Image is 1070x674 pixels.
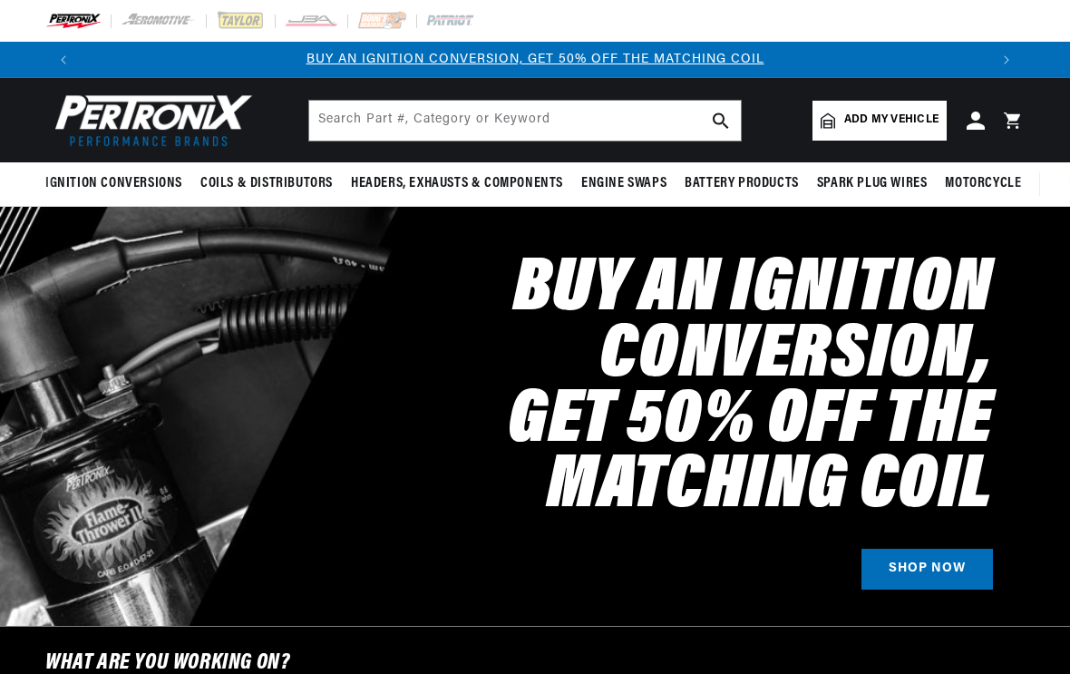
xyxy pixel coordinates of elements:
span: Ignition Conversions [45,174,182,193]
div: Announcement [82,50,988,70]
summary: Coils & Distributors [191,162,342,205]
h2: Buy an Ignition Conversion, Get 50% off the Matching Coil [218,258,993,520]
summary: Engine Swaps [572,162,676,205]
button: Translation missing: en.sections.announcements.next_announcement [988,42,1025,78]
summary: Battery Products [676,162,808,205]
a: SHOP NOW [861,549,993,590]
button: Translation missing: en.sections.announcements.previous_announcement [45,42,82,78]
img: Pertronix [45,89,254,151]
a: Add my vehicle [812,101,947,141]
span: Engine Swaps [581,174,666,193]
span: Battery Products [685,174,799,193]
summary: Headers, Exhausts & Components [342,162,572,205]
summary: Ignition Conversions [45,162,191,205]
button: search button [701,101,741,141]
span: Spark Plug Wires [817,174,928,193]
span: Coils & Distributors [200,174,333,193]
div: 1 of 3 [82,50,988,70]
summary: Motorcycle [936,162,1030,205]
a: BUY AN IGNITION CONVERSION, GET 50% OFF THE MATCHING COIL [306,53,764,66]
span: Headers, Exhausts & Components [351,174,563,193]
input: Search Part #, Category or Keyword [309,101,741,141]
span: Motorcycle [945,174,1021,193]
span: Add my vehicle [844,112,939,129]
summary: Spark Plug Wires [808,162,937,205]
